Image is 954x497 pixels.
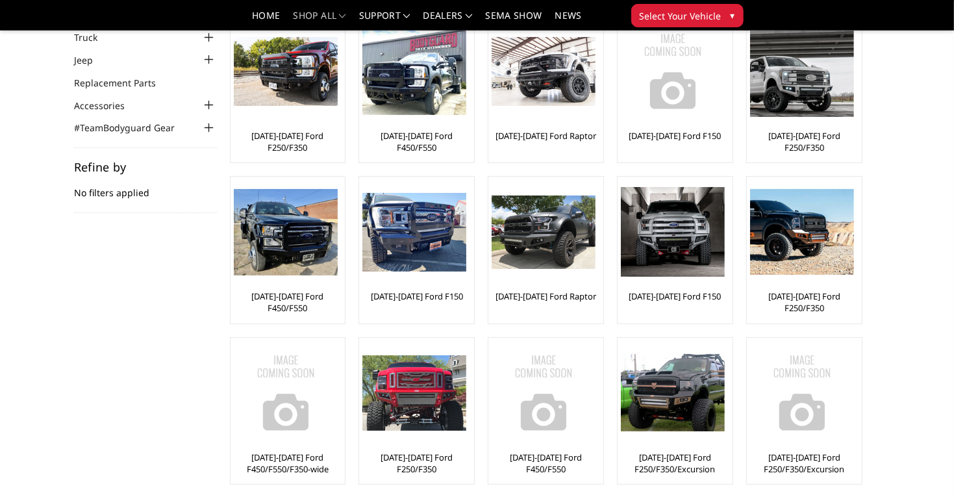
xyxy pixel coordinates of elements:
img: No Image [750,341,854,445]
a: [DATE]-[DATE] Ford F250/F350 [750,130,859,153]
a: [DATE]-[DATE] Ford F250/F350 [234,130,342,153]
a: No Image [621,19,729,123]
a: Dealers [423,11,473,30]
a: [DATE]-[DATE] Ford Raptor [496,290,596,302]
a: [DATE]-[DATE] Ford F250/F350 [750,290,859,314]
img: No Image [492,341,596,445]
a: Jeep [74,53,109,67]
a: Accessories [74,99,141,112]
a: [DATE]-[DATE] Ford F150 [371,290,463,302]
a: [DATE]-[DATE] Ford Raptor [496,130,596,142]
a: [DATE]-[DATE] Ford F450/F550 [492,452,600,475]
a: Home [252,11,280,30]
a: No Image [750,341,859,445]
img: No Image [234,341,338,445]
a: No Image [234,341,342,445]
a: [DATE]-[DATE] Ford F250/F350 [362,452,471,475]
h5: Refine by [74,161,217,173]
a: [DATE]-[DATE] Ford F150 [629,130,722,142]
a: [DATE]-[DATE] Ford F250/F350/Excursion [750,452,859,475]
a: [DATE]-[DATE] Ford F450/F550/F350-wide [234,452,342,475]
a: shop all [294,11,346,30]
button: Select Your Vehicle [631,4,744,27]
iframe: Chat Widget [889,435,954,497]
div: No filters applied [74,161,217,213]
a: [DATE]-[DATE] Ford F450/F550 [234,290,342,314]
a: [DATE]-[DATE] Ford F450/F550 [362,130,471,153]
a: #TeamBodyguard Gear [74,121,191,134]
span: Select Your Vehicle [640,9,722,23]
span: ▾ [731,8,735,22]
a: No Image [492,341,600,445]
a: News [555,11,581,30]
a: Truck [74,31,114,44]
a: [DATE]-[DATE] Ford F250/F350/Excursion [621,452,729,475]
img: No Image [621,19,725,123]
a: Support [359,11,410,30]
a: [DATE]-[DATE] Ford F150 [629,290,722,302]
a: Replacement Parts [74,76,172,90]
a: SEMA Show [485,11,542,30]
